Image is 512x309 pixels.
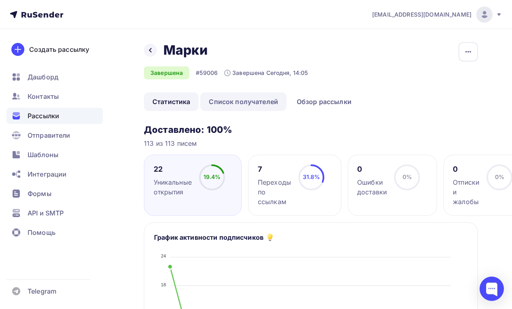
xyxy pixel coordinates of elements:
span: Рассылки [28,111,59,121]
div: 22 [154,164,192,174]
span: 0% [495,173,504,180]
span: API и SMTP [28,208,64,218]
span: 0% [403,173,412,180]
a: Шаблоны [6,147,103,163]
span: Telegram [28,286,56,296]
div: Завершена [144,66,189,79]
div: Создать рассылку [29,45,89,54]
span: [EMAIL_ADDRESS][DOMAIN_NAME] [372,11,471,19]
div: Уникальные открытия [154,177,192,197]
tspan: 24 [161,254,166,258]
div: #59006 [196,69,218,77]
a: Статистика [144,92,199,111]
div: Ошибки доставки [357,177,387,197]
h3: Доставлено: 100% [144,124,478,135]
a: Дашборд [6,69,103,85]
a: Обзор рассылки [288,92,360,111]
a: Рассылки [6,108,103,124]
span: Формы [28,189,51,198]
span: Дашборд [28,72,58,82]
a: Список получателей [200,92,287,111]
div: Завершена Сегодня, 14:05 [224,69,308,77]
div: 0 [453,164,479,174]
div: Отписки и жалобы [453,177,479,207]
div: 7 [258,164,291,174]
div: 113 из 113 писем [144,139,478,148]
a: Формы [6,185,103,202]
a: Контакты [6,88,103,104]
span: 19.4% [204,173,221,180]
div: 0 [357,164,387,174]
span: 31.8% [303,173,320,180]
span: Шаблоны [28,150,58,160]
a: Отправители [6,127,103,143]
span: Контакты [28,92,59,101]
span: Отправители [28,130,71,140]
a: [EMAIL_ADDRESS][DOMAIN_NAME] [372,6,502,23]
tspan: 18 [161,282,166,287]
span: Помощь [28,228,56,237]
div: Переходы по ссылкам [258,177,291,207]
span: Интеграции [28,169,66,179]
h5: График активности подписчиков [154,232,263,242]
h2: Марки [163,42,208,58]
